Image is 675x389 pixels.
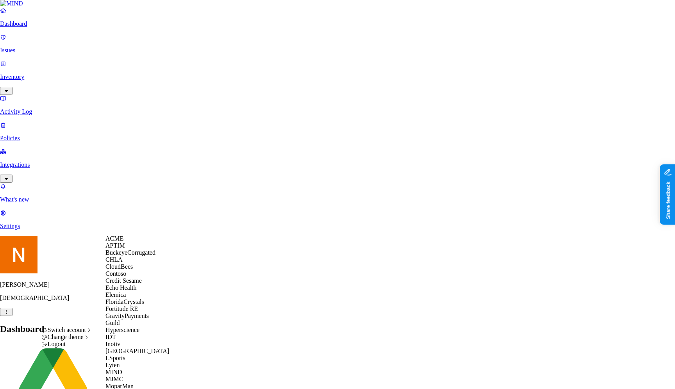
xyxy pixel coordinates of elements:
div: Logout [41,341,93,348]
span: ACME [105,235,123,242]
span: Elemica [105,291,126,298]
span: CHLA [105,256,123,263]
span: Guild [105,319,120,326]
span: LSports [105,355,125,361]
span: FloridaCrystals [105,298,144,305]
span: Fortitude RE [105,305,138,312]
span: Contoso [105,270,126,277]
span: MIND [105,369,122,375]
span: IDT [105,334,116,340]
span: Echo Health [105,284,137,291]
span: GravityPayments [105,312,149,319]
span: Change theme [48,334,84,340]
span: Credit Sesame [105,277,142,284]
span: Hyperscience [105,327,139,333]
span: APTIM [105,242,125,249]
span: MJMC [105,376,123,382]
span: Lyten [105,362,120,368]
span: Switch account [48,327,86,333]
span: [GEOGRAPHIC_DATA] [105,348,169,354]
span: BuckeyeCorrugated [105,249,155,256]
span: Inotiv [105,341,120,347]
span: CloudBees [105,263,133,270]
